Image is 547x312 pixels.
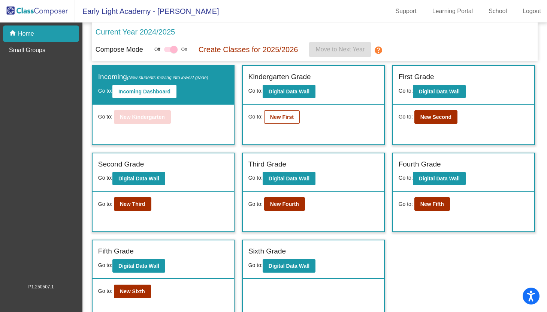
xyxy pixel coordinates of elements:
button: New Third [114,197,151,211]
label: Third Grade [248,159,286,170]
button: Digital Data Wall [112,172,165,185]
span: Go to: [399,113,413,121]
b: New Fourth [270,201,299,207]
b: New Sixth [120,288,145,294]
mat-icon: home [9,29,18,38]
p: Current Year 2024/2025 [96,26,175,37]
b: New Kindergarten [120,114,165,120]
p: Small Groups [9,46,45,55]
span: Go to: [248,113,263,121]
b: Digital Data Wall [269,88,309,94]
label: Incoming [98,72,208,82]
label: First Grade [399,72,434,82]
a: Support [390,5,423,17]
button: New Second [414,110,457,124]
p: Compose Mode [96,45,143,55]
label: Fourth Grade [399,159,441,170]
button: Move to Next Year [309,42,371,57]
span: (New students moving into lowest grade) [127,75,208,80]
span: Go to: [98,88,112,94]
span: Go to: [98,262,112,268]
label: Sixth Grade [248,246,286,257]
span: Go to: [98,113,112,121]
label: Fifth Grade [98,246,134,257]
b: Digital Data Wall [118,263,159,269]
button: Incoming Dashboard [112,85,176,98]
a: Logout [517,5,547,17]
b: New First [270,114,294,120]
p: Create Classes for 2025/2026 [199,44,298,55]
button: Digital Data Wall [263,259,315,273]
span: Early Light Academy - [PERSON_NAME] [75,5,219,17]
span: Go to: [98,175,112,181]
b: Digital Data Wall [269,175,309,181]
button: Digital Data Wall [413,85,466,98]
button: New First [264,110,300,124]
a: Learning Portal [426,5,479,17]
span: Go to: [399,88,413,94]
span: Off [154,46,160,53]
span: Go to: [248,262,263,268]
span: Go to: [399,175,413,181]
button: New Kindergarten [114,110,171,124]
span: Go to: [98,200,112,208]
button: New Fifth [414,197,450,211]
span: Go to: [248,88,263,94]
span: Go to: [399,200,413,208]
b: New Second [420,114,451,120]
span: Go to: [248,175,263,181]
b: New Fifth [420,201,444,207]
button: New Sixth [114,285,151,298]
p: Home [18,29,34,38]
b: Incoming Dashboard [118,88,170,94]
button: Digital Data Wall [263,85,315,98]
b: Digital Data Wall [269,263,309,269]
label: Kindergarten Grade [248,72,311,82]
button: Digital Data Wall [263,172,315,185]
span: Move to Next Year [316,46,365,52]
span: Go to: [248,200,263,208]
b: Digital Data Wall [419,175,460,181]
b: New Third [120,201,145,207]
mat-icon: help [374,46,383,55]
b: Digital Data Wall [419,88,460,94]
span: On [181,46,187,53]
button: New Fourth [264,197,305,211]
button: Digital Data Wall [112,259,165,273]
b: Digital Data Wall [118,175,159,181]
button: Digital Data Wall [413,172,466,185]
span: Go to: [98,287,112,295]
a: School [483,5,513,17]
label: Second Grade [98,159,144,170]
